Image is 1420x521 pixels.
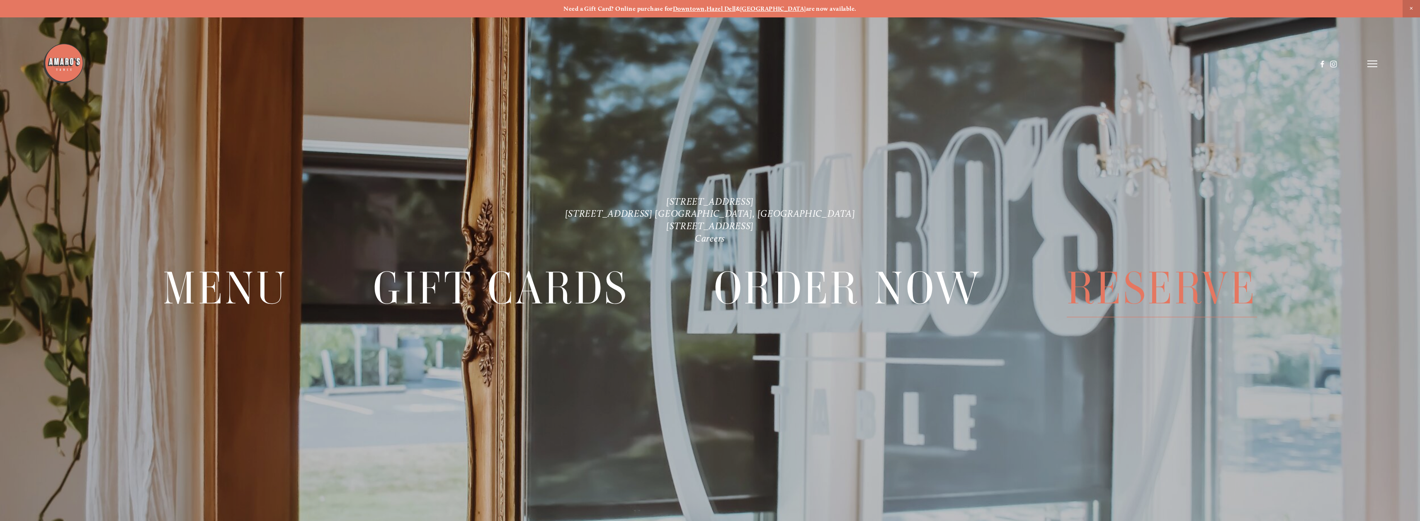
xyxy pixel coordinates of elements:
a: Reserve [1067,260,1257,317]
strong: , [705,5,706,12]
a: Downtown [673,5,705,12]
strong: are now available. [806,5,857,12]
a: Hazel Dell [706,5,736,12]
a: Careers [695,233,725,245]
a: Menu [163,260,288,317]
a: [STREET_ADDRESS] [666,221,754,232]
span: Reserve [1067,260,1257,317]
a: [STREET_ADDRESS] [GEOGRAPHIC_DATA], [GEOGRAPHIC_DATA] [565,208,855,220]
span: Order Now [714,260,982,317]
strong: Need a Gift Card? Online purchase for [563,5,673,12]
a: [STREET_ADDRESS] [666,196,754,207]
span: Menu [163,260,288,317]
strong: & [736,5,740,12]
a: Gift Cards [373,260,629,317]
span: Gift Cards [373,260,629,317]
a: Order Now [714,260,982,317]
a: [GEOGRAPHIC_DATA] [740,5,806,12]
img: Amaro's Table [43,43,84,84]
